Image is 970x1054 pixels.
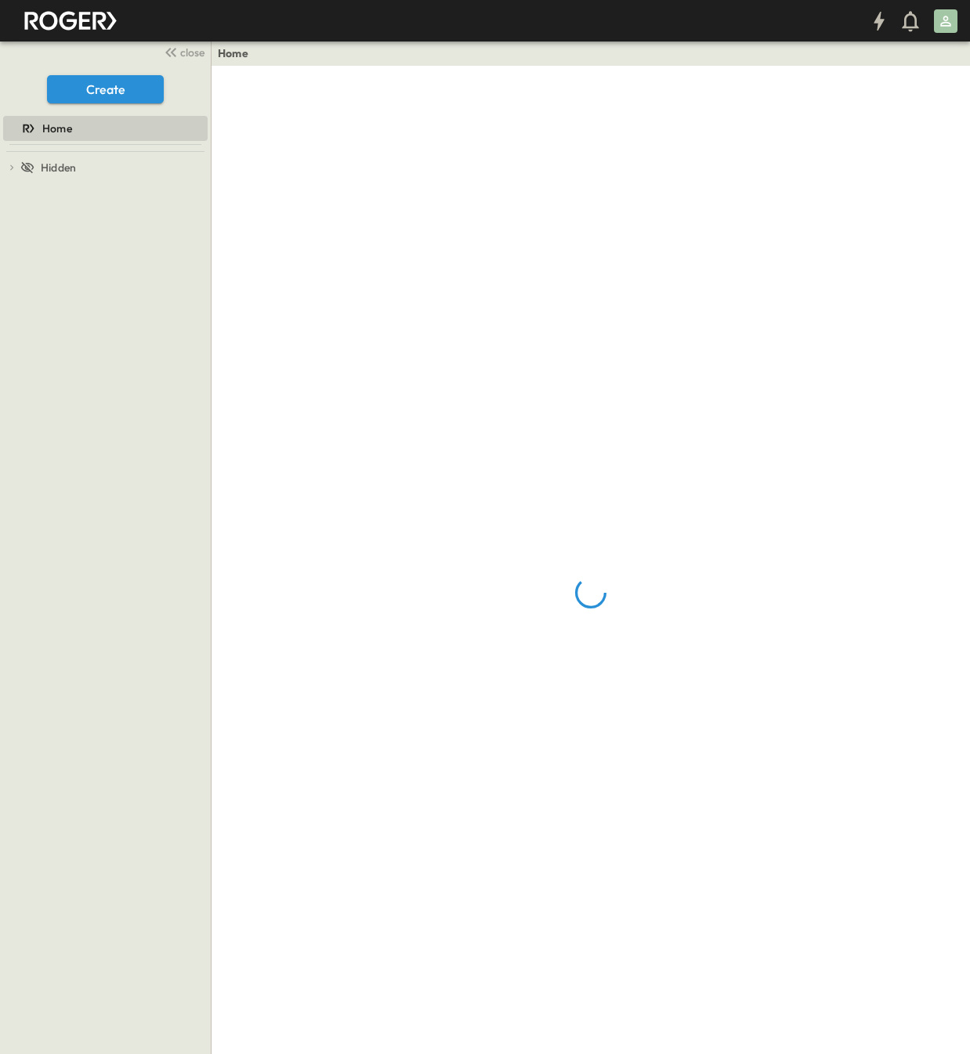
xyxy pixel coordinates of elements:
span: Home [42,121,72,136]
button: Create [47,75,164,103]
nav: breadcrumbs [218,45,258,61]
a: Home [218,45,248,61]
span: close [180,45,204,60]
button: close [157,41,208,63]
a: Home [3,117,204,139]
span: Hidden [41,160,76,175]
